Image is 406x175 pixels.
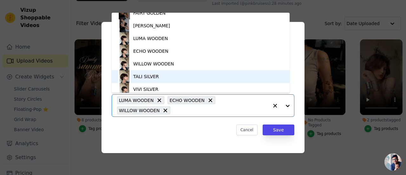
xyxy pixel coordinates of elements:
[133,10,166,16] div: FAIRY GOLDEN
[118,83,131,96] img: product thumbnail
[118,57,131,70] img: product thumbnail
[236,125,258,135] button: Cancel
[118,45,131,57] img: product thumbnail
[133,35,168,42] div: LUMA WOODEN
[119,97,154,104] span: LUMA WOODEN
[133,61,174,67] div: WILLOW WOODEN
[118,32,131,45] img: product thumbnail
[384,153,402,171] div: Open chat
[118,70,131,83] img: product thumbnail
[133,73,159,80] div: TALI SILVER
[133,23,170,29] div: [PERSON_NAME]
[118,19,131,32] img: product thumbnail
[133,86,158,92] div: VIVI SILVER
[118,7,131,19] img: product thumbnail
[133,48,168,54] div: ECHO WOODEN
[263,125,294,135] button: Save
[119,107,160,114] span: WILLOW WOODEN
[169,97,205,104] span: ECHO WOODEN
